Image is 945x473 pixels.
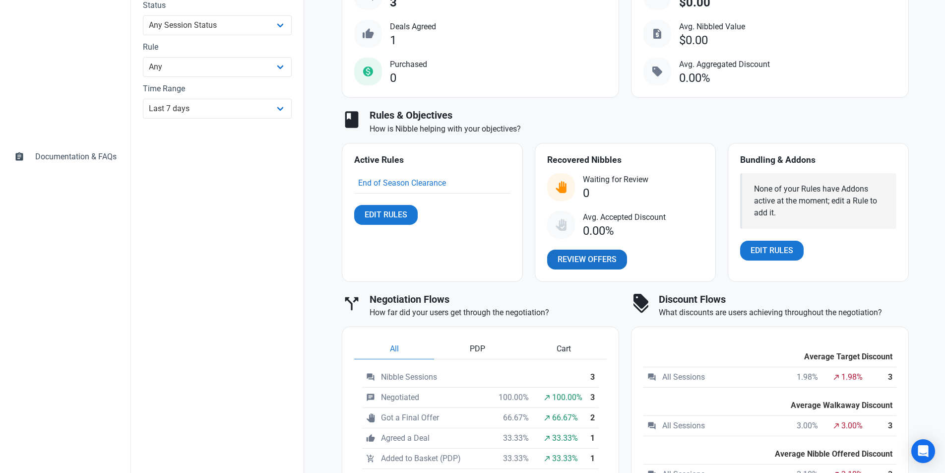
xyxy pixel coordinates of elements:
[679,71,710,85] div: 0.00%
[547,155,703,165] h4: Recovered Nibbles
[366,373,375,382] span: question_answer
[631,294,651,314] span: discount
[647,373,656,382] span: question_answer
[370,110,909,121] h3: Rules & Objectives
[643,436,896,465] th: Average Nibble Offered Discount
[342,294,362,314] span: call_split
[552,432,578,444] span: 33.33%
[543,414,551,422] span: north_east
[362,428,495,449] td: Agreed a Deal
[583,174,648,186] span: Waiting for Review
[35,151,117,163] span: Documentation & FAQs
[495,428,533,449] td: 33.33%
[543,394,551,402] span: north_east
[354,155,510,165] h4: Active Rules
[552,453,578,465] span: 33.33%
[751,245,793,257] span: Edit Rules
[358,178,446,188] a: End of Season Clearance
[555,219,567,231] img: status_user_offer_accepted.svg
[495,408,533,428] td: 66.67%
[143,83,292,95] label: Time Range
[362,388,495,408] td: Negotiated
[679,21,745,33] span: Avg. Nibbled Value
[832,373,840,381] span: north_east
[679,59,770,70] span: Avg. Aggregated Discount
[586,367,599,388] th: 3
[543,434,551,442] span: north_east
[583,224,614,238] div: 0.00%
[659,294,909,305] h3: Discount Flows
[366,454,375,463] span: add_shopping_cart
[362,367,587,388] td: Nibble Sessions
[643,367,784,388] td: All Sessions
[880,367,896,388] th: 3
[495,449,533,469] td: 33.33%
[557,343,571,355] span: Cart
[880,416,896,436] th: 3
[841,420,863,432] span: 3.00%
[784,367,822,388] td: 1.98%
[370,294,620,305] h3: Negotiation Flows
[470,343,485,355] span: PDP
[659,307,909,319] p: What discounts are users achieving throughout the negotiation?
[354,205,418,225] a: Edit Rules
[370,123,909,135] p: How is Nibble helping with your objectives?
[651,66,663,77] span: sell
[390,59,427,70] span: Purchased
[390,34,396,47] div: 1
[555,181,567,193] img: status_user_offer_available.svg
[370,307,620,319] p: How far did your users get through the negotiation?
[558,254,617,266] span: Review Offers
[784,416,822,436] td: 3.00%
[362,408,495,428] td: Got a Final Offer
[583,211,666,223] span: Avg. Accepted Discount
[583,187,589,200] div: 0
[643,388,896,416] th: Average Walkaway Discount
[366,413,375,422] span: pan_tool
[362,28,374,40] span: thumb_up
[552,392,582,404] span: 100.00%
[911,439,935,463] div: Open Intercom Messenger
[143,41,292,53] label: Rule
[740,241,804,261] a: Edit Rules
[643,416,784,436] td: All Sessions
[643,339,896,367] th: Average Target Discount
[365,209,407,221] span: Edit Rules
[14,151,24,161] span: assignment
[647,421,656,430] span: question_answer
[342,110,362,130] span: book
[586,388,599,408] th: 3
[543,455,551,463] span: north_east
[362,449,495,469] td: Added to Basket (PDP)
[586,449,599,469] th: 1
[366,393,375,402] span: chat
[586,428,599,449] th: 1
[679,34,708,47] div: $0.00
[390,71,396,85] div: 0
[754,183,884,219] div: None of your Rules have Addons active at the moment; edit a Rule to add it.
[495,388,533,408] td: 100.00%
[390,343,399,355] span: All
[547,250,627,270] a: Review Offers
[740,155,896,165] h4: Bundling & Addons
[832,422,840,430] span: north_east
[651,28,663,40] span: request_quote
[586,408,599,428] th: 2
[552,412,578,424] span: 66.67%
[362,66,374,77] span: monetization_on
[841,371,863,383] span: 1.98%
[390,21,436,33] span: Deals Agreed
[366,434,375,443] span: thumb_up
[8,145,123,169] a: assignmentDocumentation & FAQs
